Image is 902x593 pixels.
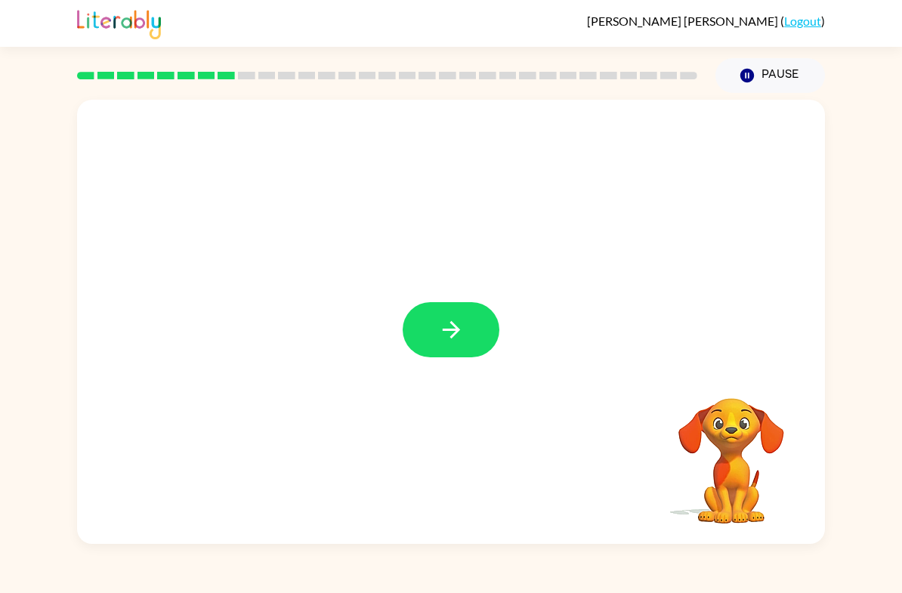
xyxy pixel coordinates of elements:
a: Logout [784,14,821,28]
img: Literably [77,6,161,39]
span: [PERSON_NAME] [PERSON_NAME] [587,14,780,28]
video: Your browser must support playing .mp4 files to use Literably. Please try using another browser. [656,375,807,526]
div: ( ) [587,14,825,28]
button: Pause [715,58,825,93]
